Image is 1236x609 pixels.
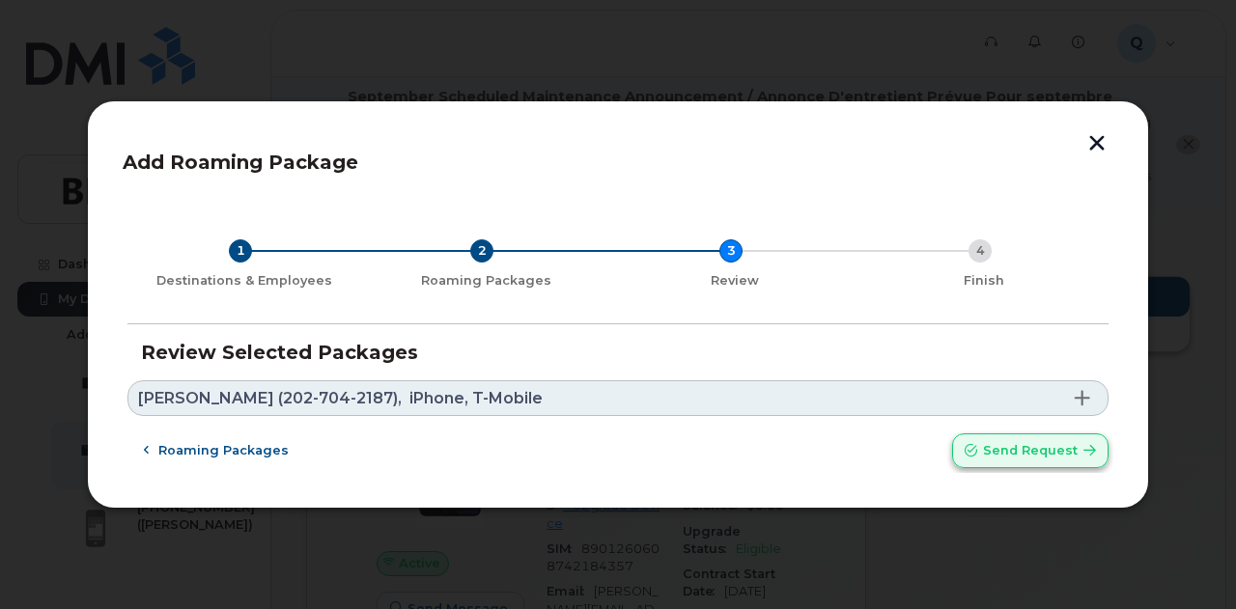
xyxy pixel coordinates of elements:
[135,273,353,289] div: Destinations & Employees
[158,441,289,459] span: Roaming packages
[983,441,1078,459] span: Send request
[952,433,1109,468] button: Send request
[1152,525,1222,595] iframe: Messenger Launcher
[138,391,402,406] span: [PERSON_NAME] (202-704-2187),
[141,342,1095,363] h3: Review Selected Packages
[127,380,1109,416] a: [PERSON_NAME] (202-704-2187),iPhone, T-Mobile
[127,433,305,468] button: Roaming packages
[409,391,543,406] span: iPhone, T-Mobile
[867,273,1101,289] div: Finish
[470,239,493,263] div: 2
[369,273,603,289] div: Roaming Packages
[969,239,992,263] div: 4
[123,151,358,174] span: Add Roaming Package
